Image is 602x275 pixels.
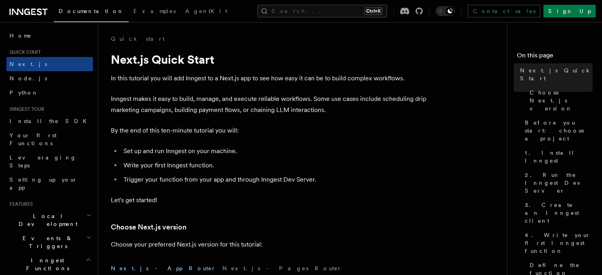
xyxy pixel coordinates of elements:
a: AgentKit [180,2,232,21]
span: Before you start: choose a project [525,119,593,142]
a: Install the SDK [6,114,93,128]
li: Trigger your function from your app and through Inngest Dev Server. [121,174,427,185]
span: 4. Write your first Inngest function [525,231,593,255]
a: Home [6,28,93,43]
a: 3. Create an Inngest client [522,198,593,228]
a: Quick start [111,35,165,43]
a: Node.js [6,71,93,85]
span: Home [9,32,32,40]
p: By the end of this ten-minute tutorial you will: [111,125,427,136]
p: Let's get started! [111,195,427,206]
span: Leveraging Steps [9,154,76,169]
a: Setting up your app [6,173,93,195]
h4: On this page [517,51,593,63]
a: Examples [129,2,180,21]
button: Search...Ctrl+K [257,5,387,17]
span: AgentKit [185,8,227,14]
span: Documentation [59,8,124,14]
a: 2. Run the Inngest Dev Server [522,168,593,198]
span: Inngest tour [6,106,44,112]
span: Examples [133,8,176,14]
span: Next.js [9,61,47,67]
span: Node.js [9,75,47,82]
a: 4. Write your first Inngest function [522,228,593,258]
a: Choose Next.js version [111,222,186,233]
h1: Next.js Quick Start [111,52,427,66]
a: Sign Up [543,5,596,17]
a: Leveraging Steps [6,150,93,173]
button: Toggle dark mode [436,6,455,16]
span: Python [9,89,38,96]
a: Choose Next.js version [526,85,593,116]
button: Events & Triggers [6,231,93,253]
span: Next.js Quick Start [520,66,593,82]
span: Quick start [6,49,41,55]
span: 1. Install Inngest [525,149,593,165]
li: Set up and run Inngest on your machine. [121,146,427,157]
span: Inngest Functions [6,256,85,272]
a: Contact sales [468,5,540,17]
kbd: Ctrl+K [365,7,382,15]
span: Your first Functions [9,132,57,146]
p: In this tutorial you will add Inngest to a Next.js app to see how easy it can be to build complex... [111,73,427,84]
span: 3. Create an Inngest client [525,201,593,225]
a: Next.js [6,57,93,71]
a: 1. Install Inngest [522,146,593,168]
a: Documentation [54,2,129,22]
a: Python [6,85,93,100]
a: Before you start: choose a project [522,116,593,146]
span: Local Development [6,212,86,228]
span: 2. Run the Inngest Dev Server [525,171,593,195]
a: Your first Functions [6,128,93,150]
li: Write your first Inngest function. [121,160,427,171]
span: Features [6,201,33,207]
span: Choose Next.js version [530,89,593,112]
span: Events & Triggers [6,234,86,250]
span: Setting up your app [9,176,78,191]
span: Install the SDK [9,118,91,124]
p: Choose your preferred Next.js version for this tutorial: [111,239,427,250]
a: Next.js Quick Start [517,63,593,85]
p: Inngest makes it easy to build, manage, and execute reliable workflows. Some use cases include sc... [111,93,427,116]
button: Local Development [6,209,93,231]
